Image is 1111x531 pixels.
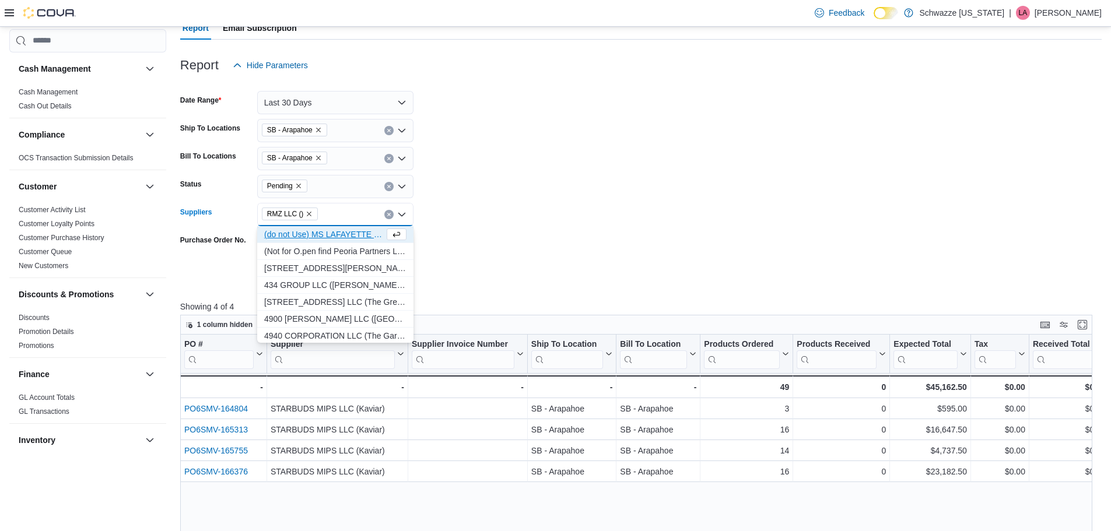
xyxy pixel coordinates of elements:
div: Products Ordered [704,339,780,350]
div: PO # [184,339,254,350]
label: Status [180,180,202,189]
button: Customer [19,181,141,192]
span: Cash Out Details [19,101,72,111]
div: SB - Arapahoe [531,465,613,479]
button: Open list of options [397,182,406,191]
span: [STREET_ADDRESS][PERSON_NAME] LLC [264,262,406,274]
label: Suppliers [180,208,212,217]
div: SB - Arapahoe [531,444,613,458]
div: 3 [704,402,789,416]
div: Discounts & Promotions [9,311,166,357]
div: Tax [975,339,1016,368]
input: Dark Mode [874,7,898,19]
button: Remove RMZ LLC () from selection in this group [306,210,313,217]
span: LA [1019,6,1028,20]
button: Open list of options [397,154,406,163]
div: SB - Arapahoe [620,465,696,479]
a: OCS Transaction Submission Details [19,154,134,162]
button: Products Received [797,339,886,368]
div: 16 [704,465,789,479]
button: Customer [143,180,157,194]
button: PO # [184,339,263,368]
span: Discounts [19,313,50,322]
button: Ship To Location [531,339,613,368]
div: $0.00 [975,423,1025,437]
span: [STREET_ADDRESS] LLC (The Great Ascent) [264,296,406,308]
img: Cova [23,7,76,19]
a: Customer Activity List [19,206,86,214]
div: SB - Arapahoe [531,423,613,437]
span: Customer Loyalty Points [19,219,94,228]
p: Showing 4 of 4 [180,301,1102,312]
a: Promotions [19,342,54,350]
div: Products Received [797,339,877,368]
span: SB - Arapahoe [267,152,313,164]
button: Inventory [19,434,141,446]
div: Expected Total [893,339,958,368]
div: STARBUDS MIPS LLC (Kaviar) [271,402,404,416]
button: Discounts & Promotions [19,289,141,300]
span: Dark Mode [874,19,874,20]
span: RMZ LLC () [262,208,318,220]
a: Feedback [810,1,869,24]
span: 1 column hidden [197,320,253,329]
div: PO # URL [184,339,254,368]
span: 4940 CORPORATION LLC (The Garden) [264,330,406,342]
div: 49 [704,380,789,394]
div: - [412,380,524,394]
h3: Inventory [19,434,55,446]
div: STARBUDS MIPS LLC (Kaviar) [271,444,404,458]
button: Clear input [384,210,394,219]
button: Hide Parameters [228,54,313,77]
div: $0.00 [1033,402,1106,416]
span: Report [183,16,209,40]
div: $4,737.50 [893,444,967,458]
div: Libby Aragon [1016,6,1030,20]
span: OCS Transaction Submission Details [19,153,134,163]
div: - [184,380,263,394]
a: PO6SMV-165755 [184,446,248,455]
button: Remove Pending from selection in this group [295,182,302,189]
button: Bill To Location [620,339,696,368]
button: Keyboard shortcuts [1038,318,1052,332]
button: Supplier Invoice Number [412,339,524,368]
div: SB - Arapahoe [620,423,696,437]
div: $0.00 [1033,423,1106,437]
a: Promotion Details [19,328,74,336]
button: Last 30 Days [257,91,413,114]
div: Received Total [1033,339,1096,350]
div: Finance [9,391,166,423]
button: 434 GROUP LLC (Viola Extracts) 404R-00237 [257,277,413,294]
button: Cash Management [143,62,157,76]
h3: Finance [19,368,50,380]
div: Bill To Location [620,339,687,368]
div: $0.00 [975,465,1025,479]
p: [PERSON_NAME] [1035,6,1102,20]
button: Products Ordered [704,339,789,368]
button: Compliance [143,128,157,142]
div: 0 [797,423,886,437]
span: Customer Activity List [19,205,86,214]
button: Clear input [384,182,394,191]
span: GL Transactions [19,407,69,416]
span: (Not for O.pen find Peoria Partners LLC) Slang [US_STATE] Distribution [264,245,406,257]
div: 14 [704,444,789,458]
a: PO6SMV-165313 [184,425,248,434]
button: 1 column hidden [181,318,257,332]
div: Cash Management [9,85,166,118]
div: 0 [797,444,886,458]
span: Pending [262,180,307,192]
button: Remove SB - Arapahoe from selection in this group [315,126,322,133]
label: Date Range [180,96,222,105]
div: Supplier [271,339,395,350]
div: Received Total [1033,339,1096,368]
a: PO6SMV-164804 [184,404,248,413]
a: Customer Purchase History [19,234,104,242]
div: SB - Arapahoe [620,444,696,458]
label: Ship To Locations [180,124,240,133]
div: Ship To Location [531,339,604,350]
label: Bill To Locations [180,152,236,161]
span: (do not Use) MS LAFAYETTE LLC (Glacier) [264,228,384,240]
div: 0 [797,402,886,416]
div: $0.00 [1033,465,1106,479]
